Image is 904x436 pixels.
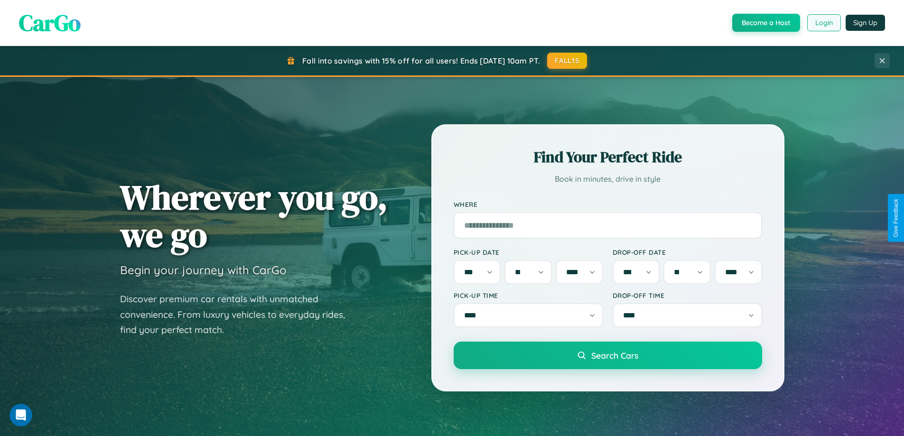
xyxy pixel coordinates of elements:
label: Where [454,200,762,208]
button: Login [807,14,841,31]
button: Become a Host [732,14,800,32]
label: Pick-up Date [454,248,603,256]
label: Pick-up Time [454,291,603,299]
iframe: Intercom live chat [9,404,32,427]
span: Fall into savings with 15% off for all users! Ends [DATE] 10am PT. [302,56,540,65]
label: Drop-off Time [613,291,762,299]
label: Drop-off Date [613,248,762,256]
span: CarGo [19,7,81,38]
button: FALL15 [547,53,587,69]
span: Search Cars [591,350,638,361]
h3: Begin your journey with CarGo [120,263,287,277]
p: Book in minutes, drive in style [454,172,762,186]
button: Sign Up [846,15,885,31]
button: Search Cars [454,342,762,369]
p: Discover premium car rentals with unmatched convenience. From luxury vehicles to everyday rides, ... [120,291,357,338]
h1: Wherever you go, we go [120,178,388,253]
h2: Find Your Perfect Ride [454,147,762,167]
div: Give Feedback [893,199,899,237]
